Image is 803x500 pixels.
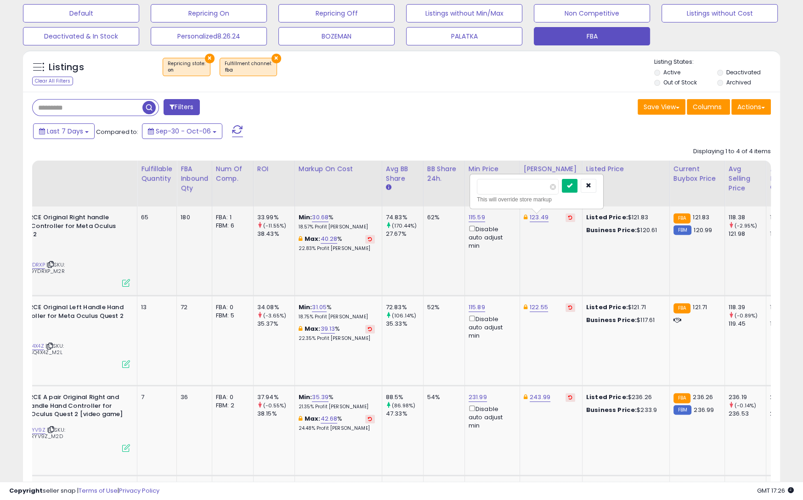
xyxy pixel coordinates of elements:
small: FBA [673,303,690,313]
div: Markup on Cost [299,164,378,174]
div: 38.15% [257,410,294,418]
div: $121.71 [586,303,662,311]
a: 31.05 [312,303,327,312]
div: Current Buybox Price [673,164,721,183]
small: (-2.95%) [735,222,757,229]
a: 243.99 [530,393,550,402]
small: (-11.55%) [263,222,286,229]
div: $117.61 [586,316,662,324]
small: FBA [673,393,690,403]
div: 35.33% [386,320,423,328]
div: on [168,67,205,73]
b: Listed Price: [586,213,628,222]
div: FBA inbound Qty [181,164,208,193]
small: Avg Win Price. [770,183,775,192]
button: Listings without Min/Max [406,4,522,22]
div: Avg Selling Price [729,164,762,193]
div: FBA: 1 [216,213,246,222]
div: 180 [181,213,205,222]
b: Min: [299,213,312,222]
div: 35.37% [257,320,294,328]
span: Columns [693,102,722,111]
button: Personalized8.26.24 [151,27,267,45]
b: Listed Price: [586,303,628,311]
span: 236.99 [694,406,714,414]
div: Clear All Filters [32,77,73,85]
h5: Listings [49,61,84,74]
span: Sep-30 - Oct-06 [156,127,211,136]
button: BOZEMAN [278,27,395,45]
small: (-0.14%) [735,402,756,409]
small: FBM [673,405,691,415]
a: 115.59 [469,213,485,222]
label: Active [663,68,680,76]
div: $236.26 [586,393,662,401]
div: Disable auto adjust min [469,404,513,430]
div: FBM: 5 [216,311,246,320]
div: Num of Comp. [216,164,249,183]
a: 39.13 [321,324,335,333]
button: Save View [638,99,685,115]
p: 24.48% Profit [PERSON_NAME] [299,425,375,432]
button: Last 7 Days [33,123,95,139]
a: 35.39 [312,393,328,402]
button: Deactivated & In Stock [23,27,139,45]
div: 38.43% [257,230,294,238]
span: 120.99 [694,226,712,234]
button: × [271,54,281,63]
p: 18.75% Profit [PERSON_NAME] [299,314,375,320]
b: Min: [299,393,312,401]
p: Listing States: [654,58,780,67]
div: seller snap | | [9,487,159,495]
div: 54% [427,393,458,401]
b: Business Price: [586,226,637,234]
div: 121.98 [729,230,766,238]
div: 34.08% [257,303,294,311]
small: (86.98%) [392,402,415,409]
b: GFTVRCE A pair Original Right and Left handle Hand Controller for Meta Oculus Quest 2 [video game] [13,393,124,421]
a: 40.28 [321,234,338,244]
div: 119.45 [729,320,766,328]
button: Non Competitive [534,4,650,22]
p: 22.83% Profit [PERSON_NAME] [299,245,375,252]
a: 30.68 [312,213,328,222]
div: $121.83 [586,213,662,222]
button: × [205,54,215,63]
div: ROI [257,164,291,174]
div: 27.67% [386,230,423,238]
label: Out of Stock [663,78,697,86]
button: Columns [687,99,730,115]
b: GFTVRCE Original Right handle Hand Controller for Meta Oculus Quest 2 [13,213,124,241]
div: 7 [141,393,170,401]
span: 121.71 [693,303,707,311]
b: Listed Price: [586,393,628,401]
div: % [299,303,375,320]
small: (106.14%) [392,312,416,319]
span: 2025-10-14 17:26 GMT [757,486,794,495]
a: Terms of Use [79,486,118,495]
div: 118.38 [729,213,766,222]
div: 72.83% [386,303,423,311]
button: Repricing On [151,4,267,22]
button: Listings without Cost [662,4,778,22]
div: 88.5% [386,393,423,401]
small: (170.44%) [392,222,417,229]
span: Repricing state : [168,60,205,74]
div: $120.61 [586,226,662,234]
div: Fulfillable Quantity [141,164,173,183]
strong: Copyright [9,486,43,495]
div: 36 [181,393,205,401]
button: FBA [534,27,650,45]
div: 33.99% [257,213,294,222]
div: Disable auto adjust min [469,224,513,250]
label: Archived [726,78,751,86]
p: 21.35% Profit [PERSON_NAME] [299,404,375,410]
div: Min Price [469,164,516,174]
span: 121.83 [693,213,709,222]
div: 236.53 [729,410,766,418]
p: 22.35% Profit [PERSON_NAME] [299,335,375,342]
div: 65 [141,213,170,222]
div: % [299,393,375,410]
a: Privacy Policy [119,486,159,495]
div: fba [225,67,272,73]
